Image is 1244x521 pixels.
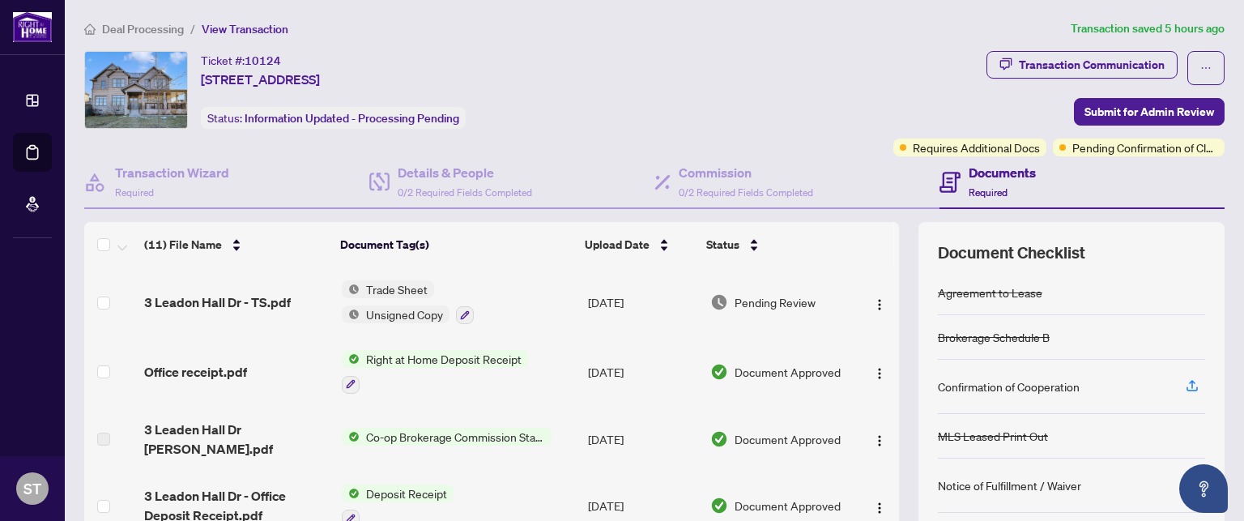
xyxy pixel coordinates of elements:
[735,430,841,448] span: Document Approved
[144,236,222,254] span: (11) File Name
[1179,464,1228,513] button: Open asap
[398,163,532,182] h4: Details & People
[735,293,816,311] span: Pending Review
[710,293,728,311] img: Document Status
[144,293,291,312] span: 3 Leadon Hall Dr - TS.pdf
[938,378,1080,395] div: Confirmation of Cooperation
[360,350,528,368] span: Right at Home Deposit Receipt
[360,280,434,298] span: Trade Sheet
[245,53,281,68] span: 10124
[245,111,459,126] span: Information Updated - Processing Pending
[144,362,247,382] span: Office receipt.pdf
[582,407,704,472] td: [DATE]
[582,337,704,407] td: [DATE]
[201,70,320,89] span: [STREET_ADDRESS]
[115,163,229,182] h4: Transaction Wizard
[342,280,360,298] img: Status Icon
[144,420,328,459] span: 3 Leaden Hall Dr [PERSON_NAME].pdf
[710,430,728,448] img: Document Status
[710,497,728,515] img: Document Status
[342,485,360,502] img: Status Icon
[342,305,360,323] img: Status Icon
[115,186,154,199] span: Required
[873,502,886,515] img: Logo
[138,222,334,267] th: (11) File Name
[706,236,739,254] span: Status
[190,19,195,38] li: /
[969,186,1008,199] span: Required
[202,22,288,36] span: View Transaction
[679,186,813,199] span: 0/2 Required Fields Completed
[735,363,841,381] span: Document Approved
[867,493,893,519] button: Logo
[735,497,841,515] span: Document Approved
[867,426,893,452] button: Logo
[102,22,184,36] span: Deal Processing
[201,51,281,70] div: Ticket #:
[700,222,851,267] th: Status
[1074,98,1225,126] button: Submit for Admin Review
[360,485,454,502] span: Deposit Receipt
[84,23,96,35] span: home
[873,367,886,380] img: Logo
[13,12,52,42] img: logo
[342,350,360,368] img: Status Icon
[582,267,704,337] td: [DATE]
[679,163,813,182] h4: Commission
[342,280,474,324] button: Status IconTrade SheetStatus IconUnsigned Copy
[578,222,699,267] th: Upload Date
[398,186,532,199] span: 0/2 Required Fields Completed
[938,284,1042,301] div: Agreement to Lease
[873,298,886,311] img: Logo
[969,163,1036,182] h4: Documents
[360,428,552,446] span: Co-op Brokerage Commission Statement
[334,222,579,267] th: Document Tag(s)
[1084,99,1214,125] span: Submit for Admin Review
[938,427,1048,445] div: MLS Leased Print Out
[585,236,650,254] span: Upload Date
[1019,52,1165,78] div: Transaction Communication
[938,328,1050,346] div: Brokerage Schedule B
[360,305,449,323] span: Unsigned Copy
[85,52,187,128] img: IMG-N12302715_1.jpg
[867,289,893,315] button: Logo
[867,359,893,385] button: Logo
[710,363,728,381] img: Document Status
[23,477,41,500] span: ST
[913,139,1040,156] span: Requires Additional Docs
[201,107,466,129] div: Status:
[873,434,886,447] img: Logo
[986,51,1178,79] button: Transaction Communication
[938,241,1085,264] span: Document Checklist
[1072,139,1218,156] span: Pending Confirmation of Closing
[1200,62,1212,74] span: ellipsis
[938,476,1081,494] div: Notice of Fulfillment / Waiver
[342,350,528,394] button: Status IconRight at Home Deposit Receipt
[1071,19,1225,38] article: Transaction saved 5 hours ago
[342,428,360,446] img: Status Icon
[342,428,552,446] button: Status IconCo-op Brokerage Commission Statement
